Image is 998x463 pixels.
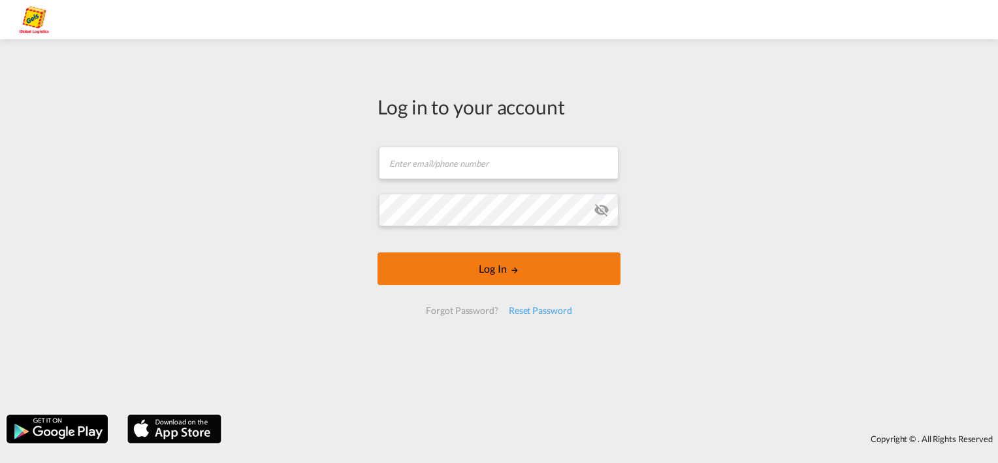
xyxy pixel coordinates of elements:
img: google.png [5,413,109,445]
div: Copyright © . All Rights Reserved [228,428,998,450]
input: Enter email/phone number [379,146,619,179]
div: Log in to your account [378,93,620,120]
div: Forgot Password? [421,299,503,322]
md-icon: icon-eye-off [594,202,609,218]
div: Reset Password [504,299,577,322]
img: a2a4a140666c11eeab5485e577415959.png [20,5,49,35]
img: apple.png [126,413,223,445]
button: LOGIN [378,252,620,285]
